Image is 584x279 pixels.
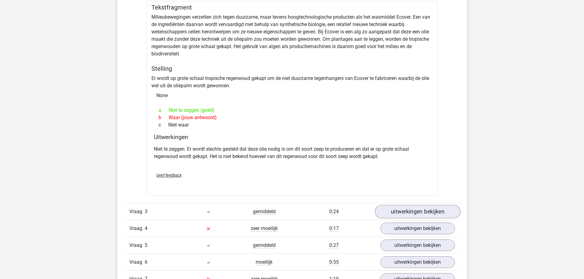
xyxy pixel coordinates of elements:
span: 5 [145,242,147,248]
span: c [158,121,168,129]
span: Vraag [129,258,145,266]
a: uitwerkingen bekijken [380,223,455,234]
span: b [158,114,169,121]
span: Vraag [129,242,145,249]
span: moeilijk [256,259,273,265]
span: 6 [145,259,147,265]
div: Waar (jouw antwoord) [154,114,430,121]
a: uitwerkingen bekijken [375,205,460,218]
span: Vraag [129,208,145,215]
span: 0:24 [329,209,339,215]
span: Geef feedback [156,173,181,178]
span: 0:27 [329,242,339,248]
a: uitwerkingen bekijken [380,256,455,268]
div: None [151,89,433,102]
h5: Tekstfragment [151,4,433,11]
a: uitwerkingen bekijken [380,239,455,251]
span: 0:17 [329,225,339,232]
span: zeer moeilijk [251,225,278,232]
span: Vraag [129,225,145,232]
h5: Stelling [151,65,433,72]
span: gemiddeld [253,209,276,215]
div: Niet te zeggen (goed) [154,107,430,114]
p: Niet te zeggen. Er wordt slechts gesteld dat deze olie nodig is om dit soort zeep te produceren e... [154,145,430,160]
span: a [158,107,169,114]
span: 0:55 [329,259,339,265]
span: 3 [145,209,147,214]
div: Milieubewegingen verzetten zich tegen duurzame, maar tevens hoogtechnologische producten als het ... [147,1,438,196]
div: Niet waar [154,121,430,129]
span: 4 [145,225,147,231]
span: gemiddeld [253,242,276,248]
h4: Uitwerkingen [154,134,430,141]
